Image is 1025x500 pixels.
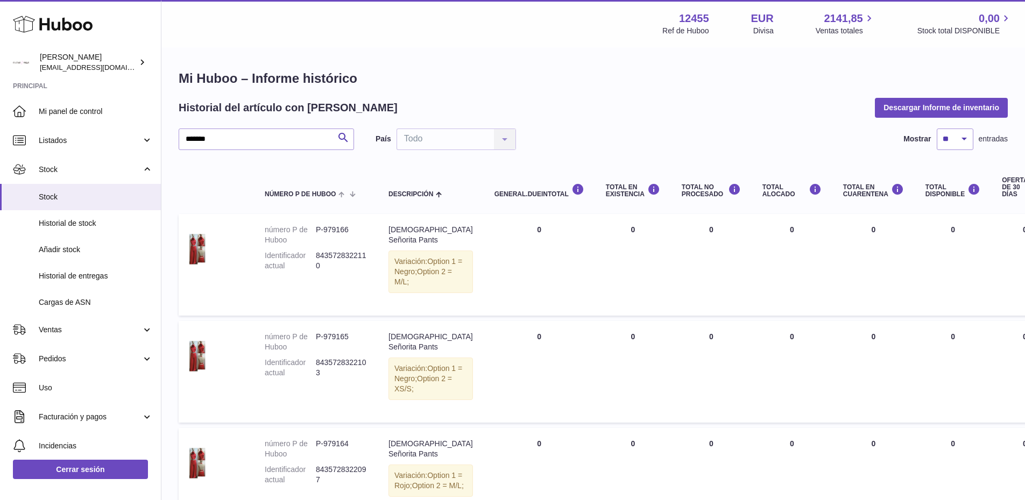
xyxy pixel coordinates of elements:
[394,364,462,383] span: Option 1 = Negro;
[752,321,832,423] td: 0
[394,471,462,490] span: Option 1 = Rojo;
[265,358,316,378] dt: Identificador actual
[40,63,158,72] span: [EMAIL_ADDRESS][DOMAIN_NAME]
[265,251,316,271] dt: Identificador actual
[13,460,148,479] a: Cerrar sesión
[915,214,991,316] td: 0
[265,225,316,245] dt: número P de Huboo
[679,11,709,26] strong: 12455
[388,439,473,459] div: [DEMOGRAPHIC_DATA] Señorita Pants
[40,52,137,73] div: [PERSON_NAME]
[875,98,1008,117] button: Descargar Informe de inventario
[412,481,464,490] span: Option 2 = M/L;
[394,257,462,276] span: Option 1 = Negro;
[917,26,1012,36] span: Stock total DISPONIBLE
[843,183,904,198] div: Total en CUARENTENA
[388,251,473,293] div: Variación:
[265,465,316,485] dt: Identificador actual
[671,321,752,423] td: 0
[388,465,473,497] div: Variación:
[316,332,367,352] dd: P-979165
[751,11,774,26] strong: EUR
[316,358,367,378] dd: 8435728322103
[189,332,243,409] img: product image
[394,374,452,393] span: Option 2 = XS/S;
[316,439,367,459] dd: P-979164
[762,183,822,198] div: Total ALOCADO
[484,321,595,423] td: 0
[13,54,29,70] img: pedidos@glowrias.com
[752,214,832,316] td: 0
[388,225,473,245] div: [DEMOGRAPHIC_DATA] Señorita Pants
[265,332,316,352] dt: número P de Huboo
[39,271,153,281] span: Historial de entregas
[871,332,875,341] span: 0
[316,465,367,485] dd: 8435728322097
[595,214,671,316] td: 0
[394,267,452,286] span: Option 2 = M/L;
[179,101,398,115] h2: Historial del artículo con [PERSON_NAME]
[925,183,980,198] div: Total DISPONIBLE
[979,11,1000,26] span: 0,00
[39,192,153,202] span: Stock
[39,135,142,146] span: Listados
[494,183,584,198] div: general.dueInTotal
[979,134,1008,144] span: entradas
[376,134,391,144] label: País
[39,297,153,308] span: Cargas de ASN
[484,214,595,316] td: 0
[816,26,875,36] span: Ventas totales
[917,11,1012,36] a: 0,00 Stock total DISPONIBLE
[871,439,875,448] span: 0
[662,26,709,36] div: Ref de Huboo
[39,354,142,364] span: Pedidos
[595,321,671,423] td: 0
[39,325,142,335] span: Ventas
[606,183,660,198] div: Total en EXISTENCIA
[39,441,153,451] span: Incidencias
[39,412,142,422] span: Facturación y pagos
[265,439,316,459] dt: número P de Huboo
[316,251,367,271] dd: 8435728322110
[388,332,473,352] div: [DEMOGRAPHIC_DATA] Señorita Pants
[682,183,741,198] div: Total NO PROCESADO
[179,70,1008,87] h1: Mi Huboo – Informe histórico
[824,11,863,26] span: 2141,85
[871,225,875,234] span: 0
[39,106,153,117] span: Mi panel de control
[903,134,931,144] label: Mostrar
[189,225,243,302] img: product image
[388,358,473,400] div: Variación:
[671,214,752,316] td: 0
[816,11,875,36] a: 2141,85 Ventas totales
[388,191,433,198] span: Descripción
[39,383,153,393] span: Uso
[39,245,153,255] span: Añadir stock
[265,191,336,198] span: número P de Huboo
[753,26,774,36] div: Divisa
[39,165,142,175] span: Stock
[915,321,991,423] td: 0
[316,225,367,245] dd: P-979166
[39,218,153,228] span: Historial de stock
